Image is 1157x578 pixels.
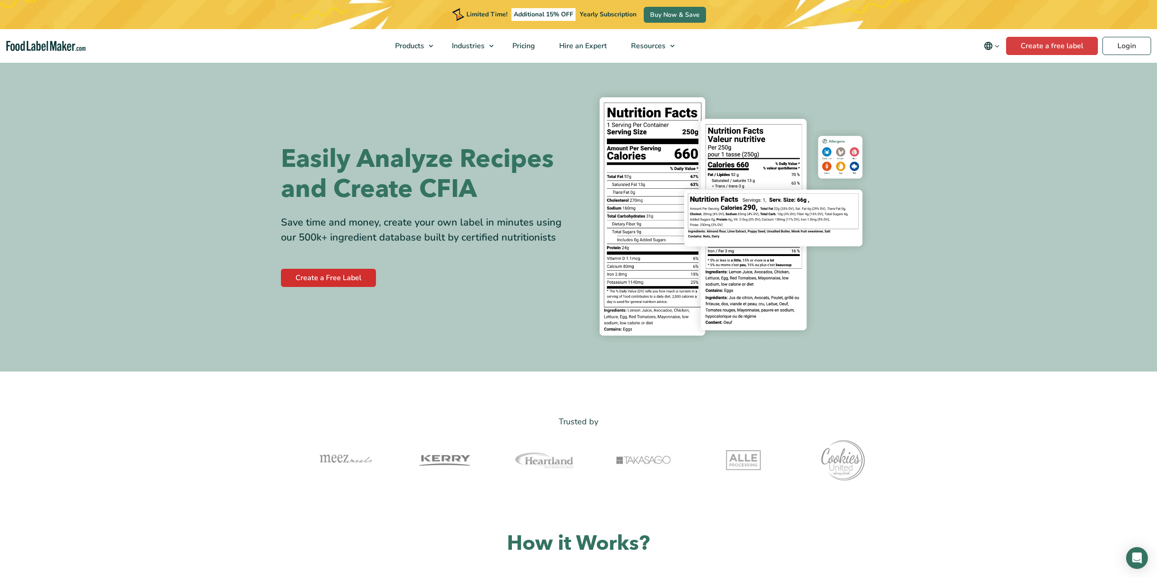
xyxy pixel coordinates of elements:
[440,29,498,63] a: Industries
[1006,37,1098,55] a: Create a free label
[281,530,877,557] h2: How it Works?
[644,7,706,23] a: Buy Now & Save
[628,41,666,51] span: Resources
[619,29,679,63] a: Resources
[383,29,438,63] a: Products
[547,29,617,63] a: Hire an Expert
[580,10,636,19] span: Yearly Subscription
[281,415,877,428] p: Trusted by
[449,41,486,51] span: Industries
[1102,37,1151,55] a: Login
[6,41,86,51] a: Food Label Maker homepage
[281,144,572,204] h1: Easily Analyze Recipes and Create CFIA
[281,215,572,245] div: Save time and money, create your own label in minutes using our 500k+ ingredient database built b...
[977,37,1006,55] button: Change language
[501,29,545,63] a: Pricing
[392,41,425,51] span: Products
[511,8,576,21] span: Additional 15% OFF
[281,269,376,287] a: Create a Free Label
[466,10,507,19] span: Limited Time!
[1126,547,1148,569] div: Open Intercom Messenger
[510,41,536,51] span: Pricing
[556,41,608,51] span: Hire an Expert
